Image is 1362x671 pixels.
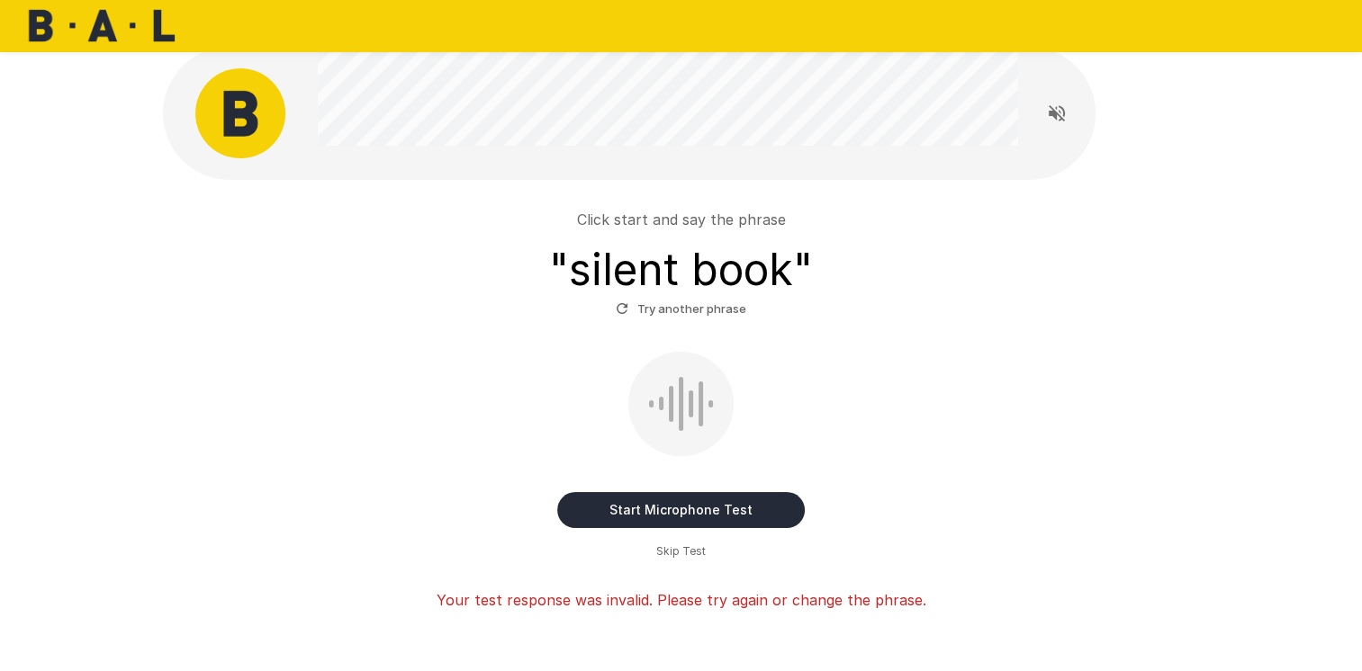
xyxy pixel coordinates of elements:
button: Read questions aloud [1039,95,1075,131]
p: Click start and say the phrase [577,209,786,230]
p: Your test response was invalid. Please try again or change the phrase. [437,589,926,611]
button: Start Microphone Test [557,492,805,528]
h3: " silent book " [549,245,813,295]
span: Skip Test [656,542,706,560]
img: bal_avatar.png [195,68,285,158]
button: Try another phrase [611,295,751,323]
